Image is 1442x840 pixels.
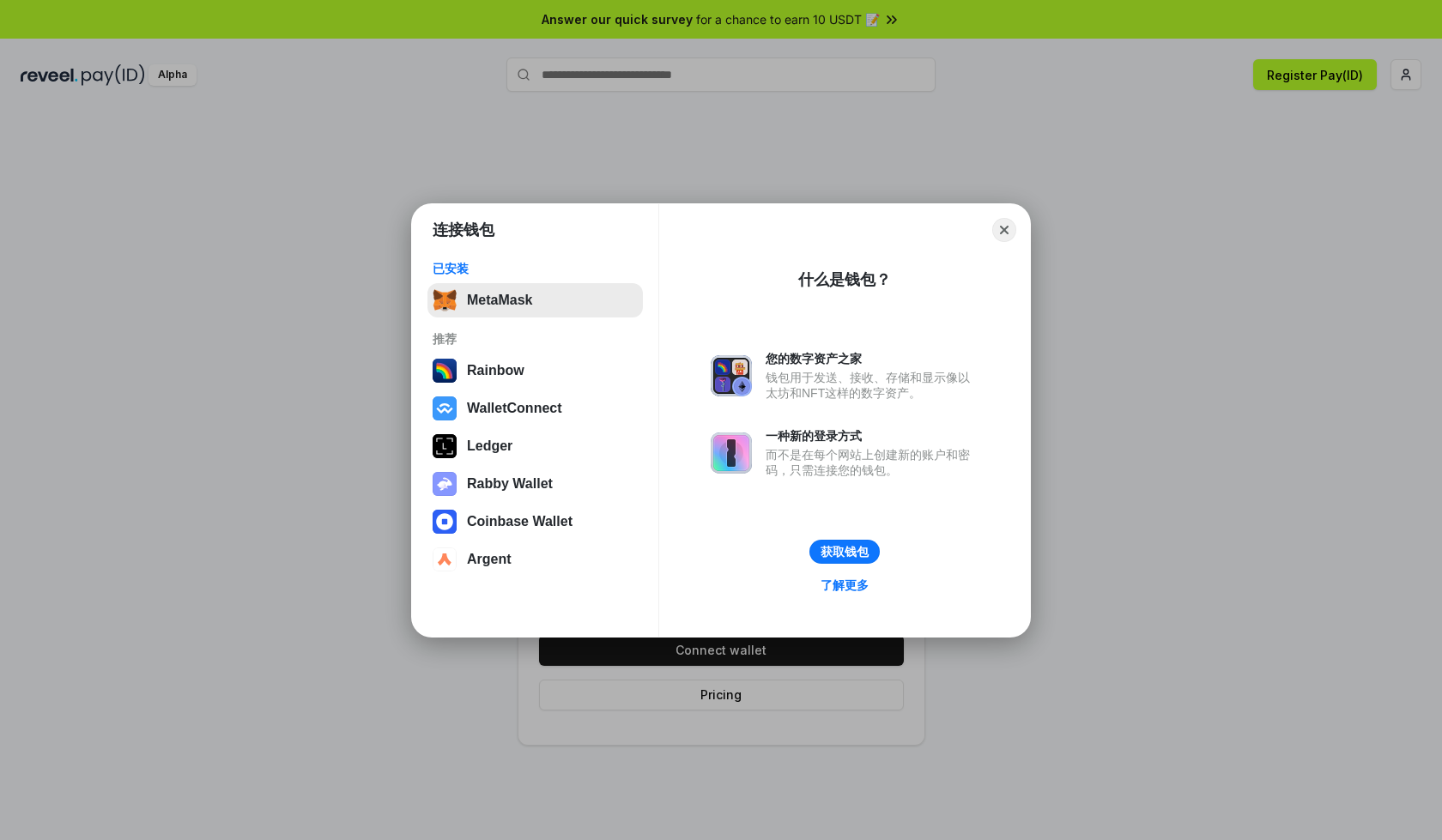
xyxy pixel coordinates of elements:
[433,359,457,383] img: svg+xml,%3Csvg%20width%3D%22120%22%20height%3D%22120%22%20viewBox%3D%220%200%20120%20120%22%20fil...
[809,540,880,564] button: 获取钱包
[427,505,643,539] button: Coinbase Wallet
[433,547,457,571] img: svg+xml,%3Csvg%20width%3D%2228%22%20height%3D%2228%22%20viewBox%3D%220%200%2028%2028%22%20fill%3D...
[427,391,643,426] button: WalletConnect
[766,447,978,478] div: 而不是在每个网站上创建新的账户和密码，只需连接您的钱包。
[427,354,643,388] button: Rainbow
[467,438,512,454] div: Ledger
[467,293,532,308] div: MetaMask
[433,510,457,534] img: svg+xml,%3Csvg%20width%3D%2228%22%20height%3D%2228%22%20viewBox%3D%220%200%2028%2028%22%20fill%3D...
[433,434,457,458] img: svg+xml,%3Csvg%20xmlns%3D%22http%3A%2F%2Fwww.w3.org%2F2000%2Fsvg%22%20width%3D%2228%22%20height%3...
[433,261,638,276] div: 已安装
[766,351,978,366] div: 您的数字资产之家
[427,429,643,463] button: Ledger
[766,370,978,401] div: 钱包用于发送、接收、存储和显示像以太坊和NFT这样的数字资产。
[798,269,891,290] div: 什么是钱包？
[992,218,1016,242] button: Close
[821,544,869,559] div: 获取钱包
[427,283,643,317] button: MetaMask
[433,331,638,347] div: 推荐
[467,514,573,529] div: Coinbase Wallet
[467,401,562,416] div: WalletConnect
[467,552,512,567] div: Argent
[467,476,553,492] div: Rabby Wallet
[433,472,457,496] img: svg+xml,%3Csvg%20xmlns%3D%22http%3A%2F%2Fwww.w3.org%2F2000%2Fsvg%22%20fill%3D%22none%22%20viewBox...
[433,396,457,420] img: svg+xml,%3Csvg%20width%3D%2228%22%20height%3D%2228%22%20viewBox%3D%220%200%2028%2028%22%20fill%3D...
[821,577,869,593] div: 了解更多
[433,288,457,312] img: svg+xml,%3Csvg%20fill%3D%22none%22%20height%3D%2233%22%20viewBox%3D%220%200%2035%2033%22%20width%...
[766,428,978,444] div: 一种新的登录方式
[433,220,494,240] h1: 连接钱包
[711,432,752,474] img: svg+xml,%3Csvg%20xmlns%3D%22http%3A%2F%2Fwww.w3.org%2F2000%2Fsvg%22%20fill%3D%22none%22%20viewBox...
[810,574,879,596] a: 了解更多
[427,542,643,577] button: Argent
[427,467,643,501] button: Rabby Wallet
[467,363,524,378] div: Rainbow
[711,355,752,396] img: svg+xml,%3Csvg%20xmlns%3D%22http%3A%2F%2Fwww.w3.org%2F2000%2Fsvg%22%20fill%3D%22none%22%20viewBox...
